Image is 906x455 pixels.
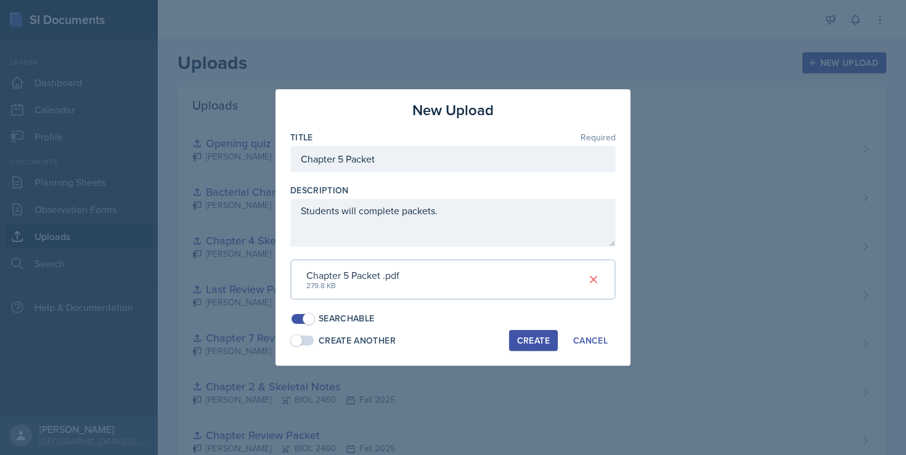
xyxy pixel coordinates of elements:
[319,312,375,325] div: Searchable
[565,330,616,351] button: Cancel
[319,334,396,347] div: Create Another
[573,336,608,345] div: Cancel
[290,146,616,172] input: Enter title
[581,133,616,142] span: Required
[412,99,494,121] h3: New Upload
[509,330,558,351] button: Create
[306,280,399,291] div: 279.8 KB
[290,184,349,196] label: Description
[290,131,313,143] label: Title
[517,336,550,345] div: Create
[306,268,399,283] div: Chapter 5 Packet .pdf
